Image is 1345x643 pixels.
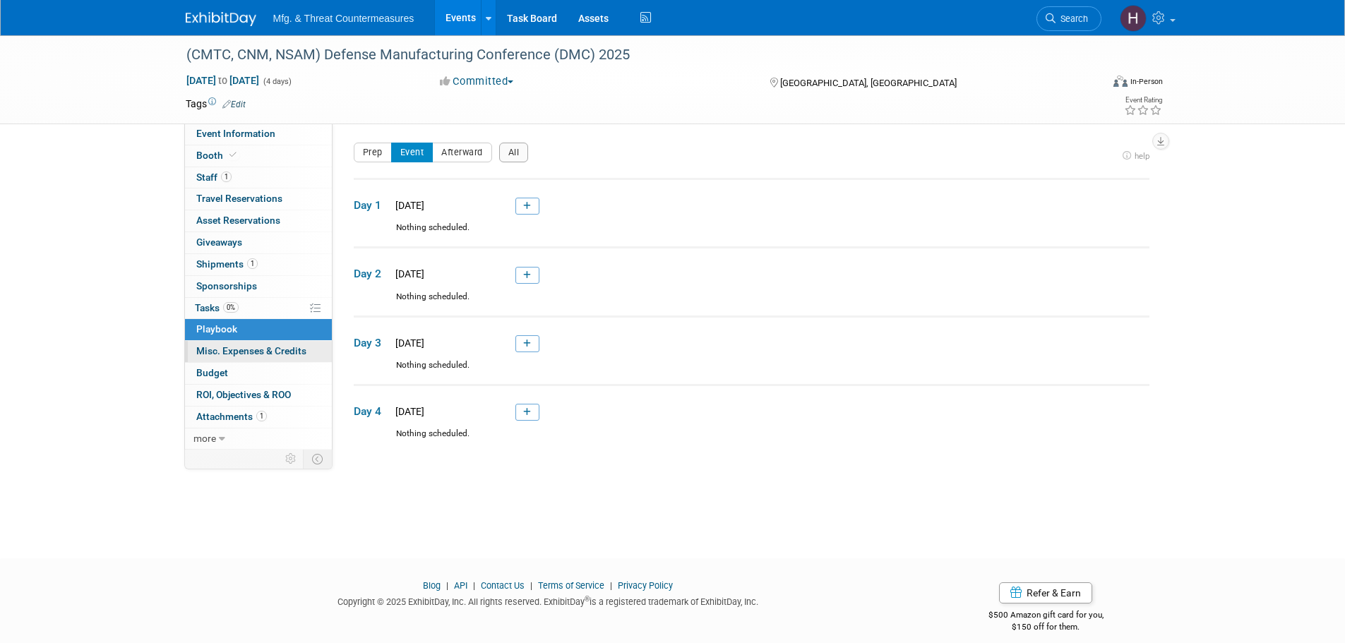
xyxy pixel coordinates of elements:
[195,302,239,313] span: Tasks
[780,78,957,88] span: [GEOGRAPHIC_DATA], [GEOGRAPHIC_DATA]
[223,302,239,313] span: 0%
[196,150,239,161] span: Booth
[196,411,267,422] span: Attachments
[585,595,590,603] sup: ®
[423,580,441,591] a: Blog
[185,124,332,145] a: Event Information
[193,433,216,444] span: more
[185,167,332,188] a: Staff1
[354,335,389,351] span: Day 3
[354,198,389,213] span: Day 1
[1135,151,1149,161] span: help
[538,580,604,591] a: Terms of Service
[229,151,237,159] i: Booth reservation complete
[196,128,275,139] span: Event Information
[273,13,414,24] span: Mfg. & Threat Countermeasures
[391,143,434,162] button: Event
[354,428,1149,452] div: Nothing scheduled.
[185,188,332,210] a: Travel Reservations
[196,345,306,356] span: Misc. Expenses & Credits
[186,97,246,111] td: Tags
[499,143,529,162] button: All
[196,280,257,292] span: Sponsorships
[185,232,332,253] a: Giveaways
[185,385,332,406] a: ROI, Objectives & ROO
[185,210,332,232] a: Asset Reservations
[181,42,1080,68] div: (CMTC, CNM, NSAM) Defense Manufacturing Conference (DMC) 2025
[391,406,424,417] span: [DATE]
[185,254,332,275] a: Shipments1
[185,428,332,450] a: more
[196,323,237,335] span: Playbook
[279,450,304,468] td: Personalize Event Tab Strip
[999,582,1092,603] a: Refer & Earn
[185,407,332,428] a: Attachments1
[1120,5,1147,32] img: Hillary Hawkins
[1113,76,1128,87] img: Format-Inperson.png
[216,75,229,86] span: to
[1124,97,1162,104] div: Event Rating
[1130,76,1163,87] div: In-Person
[196,215,280,226] span: Asset Reservations
[354,266,389,282] span: Day 2
[435,74,519,89] button: Committed
[1056,13,1088,24] span: Search
[470,580,479,591] span: |
[1036,6,1101,31] a: Search
[256,411,267,421] span: 1
[354,222,1149,246] div: Nothing scheduled.
[186,12,256,26] img: ExhibitDay
[185,276,332,297] a: Sponsorships
[391,268,424,280] span: [DATE]
[196,193,282,204] span: Travel Reservations
[221,172,232,182] span: 1
[527,580,536,591] span: |
[303,450,332,468] td: Toggle Event Tabs
[432,143,492,162] button: Afterward
[354,359,1149,384] div: Nothing scheduled.
[196,172,232,183] span: Staff
[196,367,228,378] span: Budget
[443,580,452,591] span: |
[391,200,424,211] span: [DATE]
[932,600,1160,632] div: $500 Amazon gift card for you,
[618,580,673,591] a: Privacy Policy
[186,592,911,608] div: Copyright © 2025 ExhibitDay, Inc. All rights reserved. ExhibitDay is a registered trademark of Ex...
[354,404,389,419] span: Day 4
[481,580,525,591] a: Contact Us
[185,319,332,340] a: Playbook
[185,363,332,384] a: Budget
[185,341,332,362] a: Misc. Expenses & Credits
[186,74,260,87] span: [DATE] [DATE]
[196,236,242,248] span: Giveaways
[391,337,424,349] span: [DATE]
[262,77,292,86] span: (4 days)
[185,298,332,319] a: Tasks0%
[354,291,1149,316] div: Nothing scheduled.
[185,145,332,167] a: Booth
[196,389,291,400] span: ROI, Objectives & ROO
[454,580,467,591] a: API
[606,580,616,591] span: |
[247,258,258,269] span: 1
[196,258,258,270] span: Shipments
[354,143,392,162] button: Prep
[222,100,246,109] a: Edit
[1018,73,1164,95] div: Event Format
[932,621,1160,633] div: $150 off for them.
